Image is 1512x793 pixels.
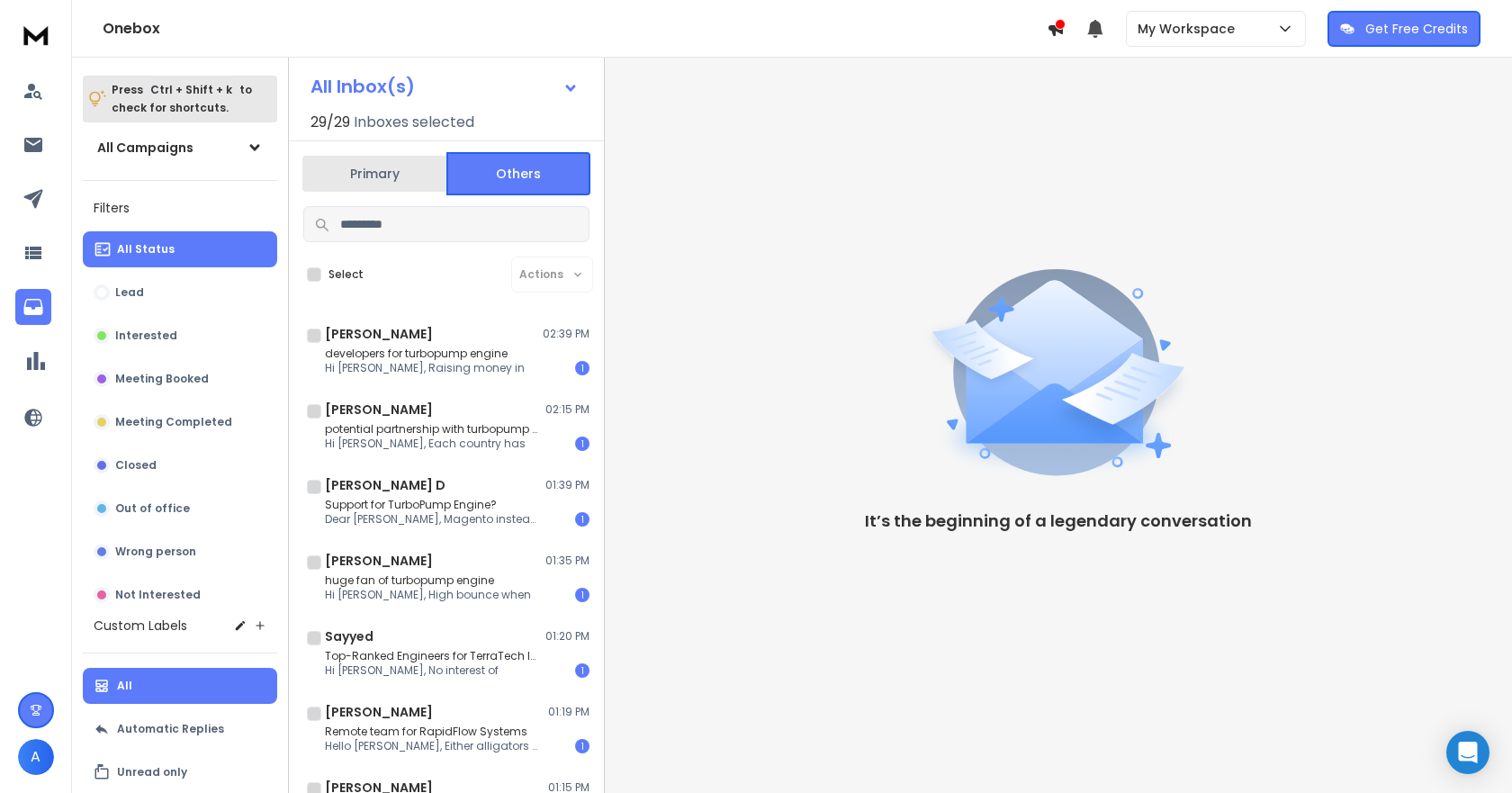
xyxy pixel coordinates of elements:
h1: Sayyed [325,627,373,645]
p: Lead [115,285,144,300]
p: Meeting Booked [115,372,209,386]
label: Select [328,267,364,282]
div: Open Intercom Messenger [1446,731,1489,774]
button: Meeting Completed [83,404,277,440]
p: My Workspace [1138,20,1242,38]
h1: [PERSON_NAME] [325,552,433,570]
p: 01:35 PM [545,554,589,568]
p: 01:39 PM [545,478,589,492]
p: 01:19 PM [548,705,589,719]
p: Remote team for RapidFlow Systems [325,725,541,739]
button: Closed [83,447,277,483]
button: Others [446,152,590,195]
h1: [PERSON_NAME] [325,325,433,343]
button: Primary [302,154,446,194]
button: Meeting Booked [83,361,277,397]
div: 1 [575,588,589,602]
div: 1 [575,361,589,375]
img: logo [18,18,54,51]
p: All Status [117,242,175,257]
p: It’s the beginning of a legendary conversation [865,509,1252,534]
p: Meeting Completed [115,415,232,429]
p: Hi [PERSON_NAME], High bounce when [325,588,531,602]
h1: [PERSON_NAME] [325,703,433,721]
p: potential partnership with turbopump engine [325,422,541,437]
h3: Inboxes selected [354,112,474,133]
button: Not Interested [83,577,277,613]
p: huge fan of turbopump engine [325,573,531,588]
h1: [PERSON_NAME] [325,401,433,419]
p: 02:39 PM [543,327,589,341]
div: 1 [575,437,589,451]
button: Get Free Credits [1327,11,1480,47]
p: Out of office [115,501,190,516]
p: Closed [115,458,157,473]
button: Wrong person [83,534,277,570]
button: All Inbox(s) [296,68,593,104]
p: Get Free Credits [1365,20,1468,38]
div: 1 [575,512,589,527]
p: Not Interested [115,588,201,602]
button: All [83,668,277,704]
p: 01:20 PM [545,629,589,644]
h3: Filters [83,195,277,221]
p: Top-Ranked Engineers for TerraTech Innovate [325,649,541,663]
button: Out of office [83,491,277,527]
span: Ctrl + Shift + k [148,79,235,100]
p: Interested [115,329,177,343]
button: A [18,739,54,775]
p: All [117,679,132,693]
p: Dear [PERSON_NAME], Magento instead of [325,512,541,527]
button: All Status [83,231,277,267]
p: developers for turbopump engine [325,347,525,361]
button: Automatic Replies [83,711,277,747]
button: Lead [83,275,277,311]
h1: All Campaigns [97,139,193,157]
p: Support for TurboPump Engine? [325,498,541,512]
h1: Onebox [103,18,1047,40]
p: Hello [PERSON_NAME], Either alligators have [325,739,541,753]
p: Hi [PERSON_NAME], Raising money in [325,361,525,375]
button: All Campaigns [83,130,277,166]
p: Wrong person [115,545,196,559]
div: 1 [575,739,589,753]
h1: [PERSON_NAME] D [325,476,445,494]
h3: Custom Labels [94,617,187,635]
p: Automatic Replies [117,722,224,736]
button: Interested [83,318,277,354]
p: Press to check for shortcuts. [112,81,252,117]
p: Hi [PERSON_NAME], No interest of [325,663,541,678]
h1: All Inbox(s) [310,77,415,95]
button: Unread only [83,754,277,790]
p: 02:15 PM [545,402,589,417]
div: 1 [575,663,589,678]
span: 29 / 29 [310,112,350,133]
p: Unread only [117,765,187,779]
p: Hi [PERSON_NAME], Each country has [325,437,541,451]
